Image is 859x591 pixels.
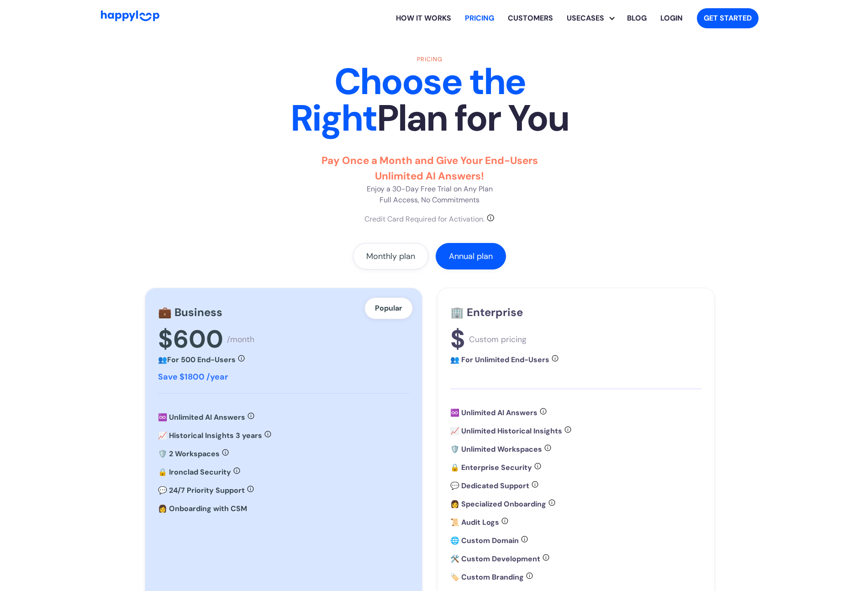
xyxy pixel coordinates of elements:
[450,481,529,491] strong: 💬 Dedicated Support
[469,334,527,344] div: Custom pricing
[450,426,562,436] strong: 📈 Unlimited Historical Insights
[158,449,220,459] strong: 🛡️ 2 Workspaces
[450,554,540,564] strong: 🛠️ Custom Development
[653,4,690,33] a: Log in to your HappyLoop account
[450,499,546,509] strong: 👩 Specialized Onboarding
[101,11,159,26] a: Go to Home Page
[450,324,465,354] div: $
[158,371,228,382] strong: Save $1800 /year
[560,13,611,24] div: Usecases
[158,467,231,477] strong: 🔒 Ironclad Security
[450,305,523,319] strong: 🏢 Enterprise
[450,355,549,364] strong: 👥 For Unlimited End-Users
[449,252,493,261] div: Annual plan
[366,252,415,261] div: Monthly plan
[567,4,620,33] div: Usecases
[458,4,501,33] a: View HappyLoop pricing plans
[158,431,262,440] strong: 📈 Historical Insights 3 years
[270,55,590,63] div: Pricing
[450,536,519,545] strong: 🌐 Custom Domain
[560,4,620,33] div: Explore HappyLoop use cases
[450,444,542,454] strong: 🛡️ Unlimited Workspaces
[158,324,223,354] div: $600
[101,11,159,21] img: HappyLoop Logo
[450,463,532,472] strong: 🔒 Enterprise Security
[158,355,167,364] strong: 👥
[450,408,538,417] strong: ♾️ Unlimited AI Answers
[158,305,222,319] strong: 💼 Business
[290,58,525,142] strong: Choose the Right
[167,355,236,364] strong: For 500 End-Users
[450,572,524,582] strong: 🏷️ Custom Branding
[158,485,245,495] strong: 💬 24/7 Priority Support
[364,297,413,319] div: Popular
[389,4,458,33] a: Learn how HappyLoop works
[364,214,485,225] div: Credit Card Required for Activation.
[697,8,759,28] a: Get started with HappyLoop
[321,154,538,183] strong: Pay Once a Month and Give Your End-Users Unlimited AI Answers!
[158,412,245,422] strong: ♾️ Unlimited AI Answers
[304,153,555,206] p: Enjoy a 30-Day Free Trial on Any Plan Full Access, No Commitments
[158,504,247,513] strong: 👩 Onboarding with CSM
[620,4,653,33] a: Visit the HappyLoop blog for insights
[227,334,254,344] div: /month
[377,95,569,142] strong: Plan for You
[501,4,560,33] a: Learn how HappyLoop works
[450,517,499,527] strong: 📜 Audit Logs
